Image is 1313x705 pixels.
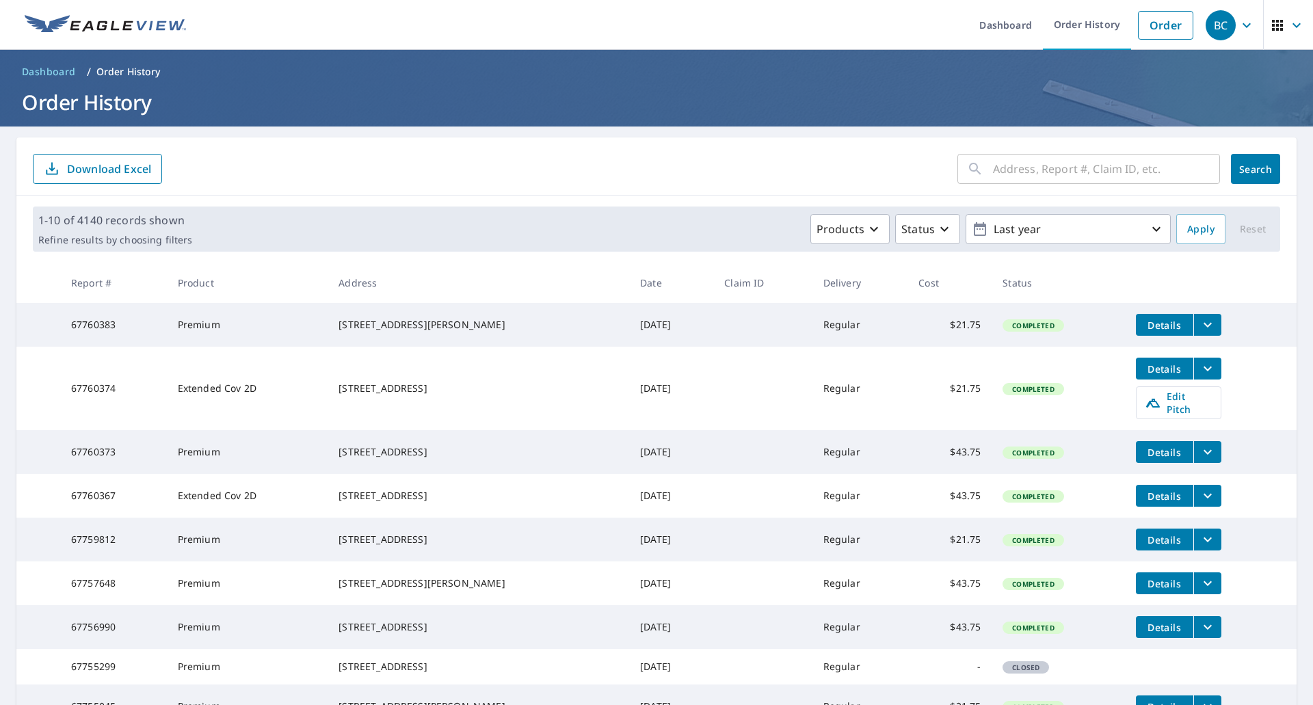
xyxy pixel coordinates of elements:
button: filesDropdownBtn-67760373 [1193,441,1221,463]
td: Premium [167,605,328,649]
button: Status [895,214,960,244]
td: $43.75 [907,605,992,649]
span: Details [1144,577,1185,590]
th: Product [167,263,328,303]
button: Download Excel [33,154,162,184]
button: Last year [966,214,1171,244]
td: Regular [812,649,908,684]
td: 67757648 [60,561,167,605]
button: detailsBtn-67760373 [1136,441,1193,463]
div: [STREET_ADDRESS] [339,382,618,395]
td: Regular [812,605,908,649]
span: Completed [1004,579,1062,589]
nav: breadcrumb [16,61,1297,83]
td: [DATE] [629,518,713,561]
p: Status [901,221,935,237]
td: - [907,649,992,684]
td: 67760373 [60,430,167,474]
td: 67756990 [60,605,167,649]
td: Regular [812,518,908,561]
button: filesDropdownBtn-67760383 [1193,314,1221,336]
td: Premium [167,430,328,474]
td: $43.75 [907,430,992,474]
p: 1-10 of 4140 records shown [38,212,192,228]
td: Premium [167,561,328,605]
h1: Order History [16,88,1297,116]
span: Details [1144,621,1185,634]
td: 67759812 [60,518,167,561]
button: filesDropdownBtn-67760367 [1193,485,1221,507]
span: Details [1144,319,1185,332]
td: $43.75 [907,561,992,605]
span: Completed [1004,384,1062,394]
span: Completed [1004,448,1062,457]
span: Completed [1004,492,1062,501]
div: [STREET_ADDRESS] [339,620,618,634]
td: $21.75 [907,303,992,347]
button: filesDropdownBtn-67756990 [1193,616,1221,638]
input: Address, Report #, Claim ID, etc. [993,150,1220,188]
span: Closed [1004,663,1048,672]
span: Apply [1187,221,1215,238]
td: 67760374 [60,347,167,430]
div: [STREET_ADDRESS] [339,533,618,546]
button: filesDropdownBtn-67760374 [1193,358,1221,380]
td: Regular [812,347,908,430]
td: 67755299 [60,649,167,684]
button: Apply [1176,214,1225,244]
p: Products [817,221,864,237]
div: [STREET_ADDRESS] [339,660,618,674]
button: filesDropdownBtn-67757648 [1193,572,1221,594]
img: EV Logo [25,15,186,36]
td: Premium [167,303,328,347]
td: Regular [812,474,908,518]
span: Details [1144,533,1185,546]
div: [STREET_ADDRESS][PERSON_NAME] [339,318,618,332]
p: Last year [988,217,1148,241]
th: Status [992,263,1124,303]
span: Completed [1004,535,1062,545]
button: detailsBtn-67757648 [1136,572,1193,594]
th: Delivery [812,263,908,303]
th: Address [328,263,629,303]
td: Regular [812,430,908,474]
a: Order [1138,11,1193,40]
div: [STREET_ADDRESS] [339,445,618,459]
th: Claim ID [713,263,812,303]
p: Download Excel [67,161,151,176]
span: Dashboard [22,65,76,79]
a: Dashboard [16,61,81,83]
button: Search [1231,154,1280,184]
div: BC [1206,10,1236,40]
button: detailsBtn-67756990 [1136,616,1193,638]
p: Refine results by choosing filters [38,234,192,246]
span: Completed [1004,321,1062,330]
td: [DATE] [629,605,713,649]
td: $21.75 [907,347,992,430]
span: Edit Pitch [1145,390,1212,416]
button: Products [810,214,890,244]
th: Date [629,263,713,303]
td: Extended Cov 2D [167,474,328,518]
td: Extended Cov 2D [167,347,328,430]
span: Search [1242,163,1269,176]
td: [DATE] [629,430,713,474]
td: Premium [167,518,328,561]
td: [DATE] [629,347,713,430]
td: Regular [812,561,908,605]
div: [STREET_ADDRESS][PERSON_NAME] [339,576,618,590]
td: [DATE] [629,303,713,347]
th: Cost [907,263,992,303]
td: [DATE] [629,561,713,605]
p: Order History [96,65,161,79]
td: 67760383 [60,303,167,347]
span: Details [1144,446,1185,459]
li: / [87,64,91,80]
td: Regular [812,303,908,347]
button: detailsBtn-67760383 [1136,314,1193,336]
span: Completed [1004,623,1062,633]
button: detailsBtn-67760367 [1136,485,1193,507]
td: Premium [167,649,328,684]
button: filesDropdownBtn-67759812 [1193,529,1221,550]
span: Details [1144,362,1185,375]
